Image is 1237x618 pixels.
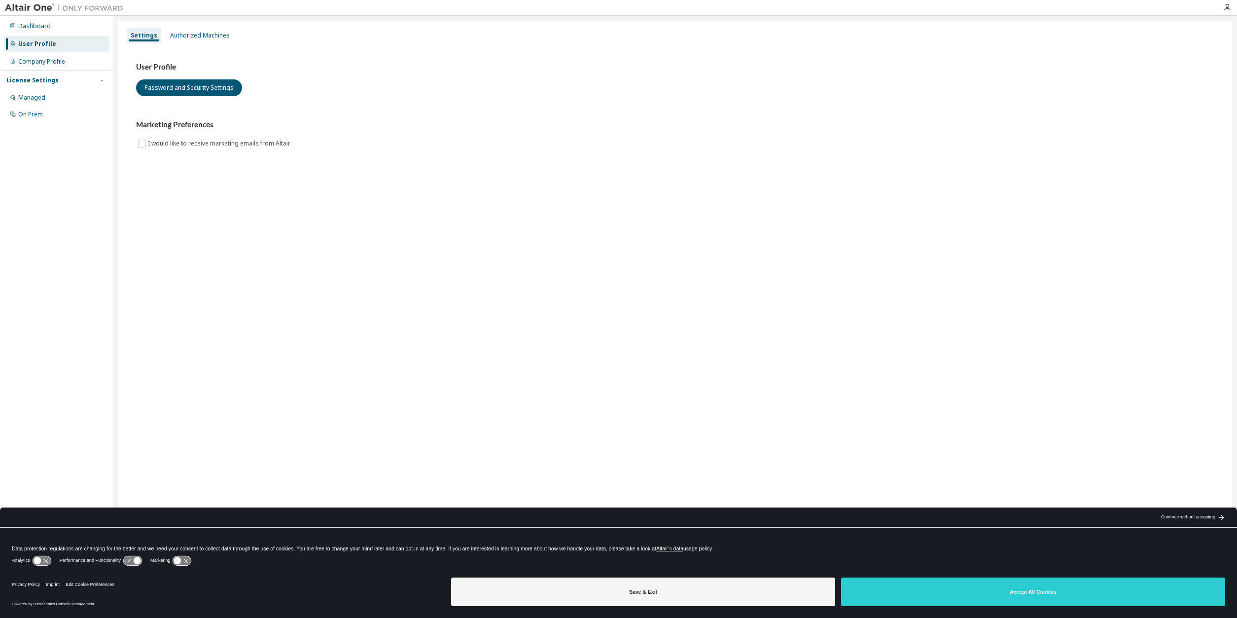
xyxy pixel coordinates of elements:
div: Managed [18,94,45,102]
label: I would like to receive marketing emails from Altair [148,138,292,149]
div: User Profile [18,40,56,48]
div: Authorized Machines [170,32,230,39]
img: Altair One [5,3,128,13]
h3: Marketing Preferences [136,120,1214,130]
h3: User Profile [136,62,1214,72]
button: Password and Security Settings [136,79,242,96]
div: Settings [131,32,157,39]
div: Dashboard [18,22,51,30]
div: Company Profile [18,58,65,66]
div: License Settings [6,76,59,84]
div: On Prem [18,110,43,118]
